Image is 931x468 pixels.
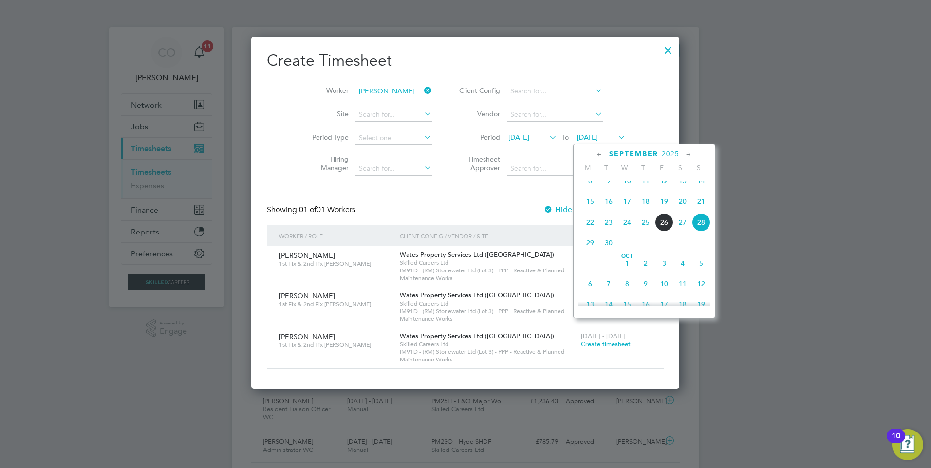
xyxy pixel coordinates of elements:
span: 12 [655,172,673,190]
span: 10 [618,172,636,190]
span: 22 [581,213,599,232]
span: 01 of [299,205,317,215]
span: IM91D - (RM) Stonewater Ltd (Lot 3) - PPP - Reactive & Planned Maintenance Works [400,348,576,363]
label: Hide created timesheets [543,205,642,215]
input: Search for... [355,85,432,98]
span: 18 [636,192,655,211]
span: [PERSON_NAME] [279,291,335,300]
span: 1 [618,254,636,272]
span: 26 [655,213,673,232]
span: 15 [581,192,599,211]
span: F [652,163,671,172]
span: [DATE] [577,133,598,142]
input: Search for... [507,108,603,122]
span: 1st Fix & 2nd Fix [PERSON_NAME] [279,341,392,349]
span: [PERSON_NAME] [279,251,335,260]
span: 16 [636,295,655,313]
span: 7 [599,274,618,293]
span: 6 [581,274,599,293]
span: Wates Property Services Ltd ([GEOGRAPHIC_DATA]) [400,291,554,299]
span: 19 [692,295,710,313]
span: 13 [581,295,599,313]
span: 1st Fix & 2nd Fix [PERSON_NAME] [279,300,392,308]
span: Wates Property Services Ltd ([GEOGRAPHIC_DATA]) [400,251,554,259]
span: 2025 [662,150,679,158]
span: 13 [673,172,692,190]
span: Skilled Careers Ltd [400,259,576,267]
h2: Create Timesheet [267,51,664,71]
span: 11 [673,274,692,293]
label: Timesheet Approver [456,155,500,172]
label: Client Config [456,86,500,95]
span: 27 [673,213,692,232]
button: Open Resource Center, 10 new notifications [892,429,923,460]
span: T [597,163,615,172]
span: M [578,163,597,172]
div: Showing [267,205,357,215]
span: 15 [618,295,636,313]
label: Period [456,133,500,142]
span: Wates Property Services Ltd ([GEOGRAPHIC_DATA]) [400,332,554,340]
span: 3 [655,254,673,272]
span: 16 [599,192,618,211]
span: Skilled Careers Ltd [400,341,576,348]
span: 9 [599,172,618,190]
input: Search for... [355,108,432,122]
span: 19 [655,192,673,211]
input: Search for... [507,162,603,176]
div: Client Config / Vendor / Site [397,225,578,247]
span: T [634,163,652,172]
input: Search for... [507,85,603,98]
span: 8 [618,274,636,293]
span: 5 [692,254,710,272]
span: IM91D - (RM) Stonewater Ltd (Lot 3) - PPP - Reactive & Planned Maintenance Works [400,307,576,323]
span: 25 [636,213,655,232]
span: 10 [655,274,673,293]
span: 23 [599,213,618,232]
span: S [689,163,708,172]
label: Site [305,109,349,118]
span: [DATE] - [DATE] [581,332,626,340]
span: 14 [692,172,710,190]
span: 4 [673,254,692,272]
label: Hiring Manager [305,155,349,172]
label: Period Type [305,133,349,142]
span: 12 [692,274,710,293]
input: Select one [355,131,432,145]
span: 8 [581,172,599,190]
span: 29 [581,234,599,252]
label: Vendor [456,109,500,118]
span: Oct [618,254,636,259]
span: 01 Workers [299,205,355,215]
span: Create timesheet [581,340,631,348]
span: Skilled Careers Ltd [400,300,576,307]
span: 21 [692,192,710,211]
div: Worker / Role [277,225,397,247]
span: 18 [673,295,692,313]
span: 24 [618,213,636,232]
span: 20 [673,192,692,211]
span: 17 [618,192,636,211]
span: 9 [636,274,655,293]
span: 2 [636,254,655,272]
span: 11 [636,172,655,190]
div: 10 [892,436,900,449]
span: [PERSON_NAME] [279,332,335,341]
span: S [671,163,689,172]
span: 1st Fix & 2nd Fix [PERSON_NAME] [279,260,392,268]
span: 30 [599,234,618,252]
span: W [615,163,634,172]
span: 28 [692,213,710,232]
span: 14 [599,295,618,313]
span: To [559,131,572,144]
span: IM91D - (RM) Stonewater Ltd (Lot 3) - PPP - Reactive & Planned Maintenance Works [400,267,576,282]
span: 17 [655,295,673,313]
input: Search for... [355,162,432,176]
span: [DATE] [508,133,529,142]
label: Worker [305,86,349,95]
span: September [609,150,658,158]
